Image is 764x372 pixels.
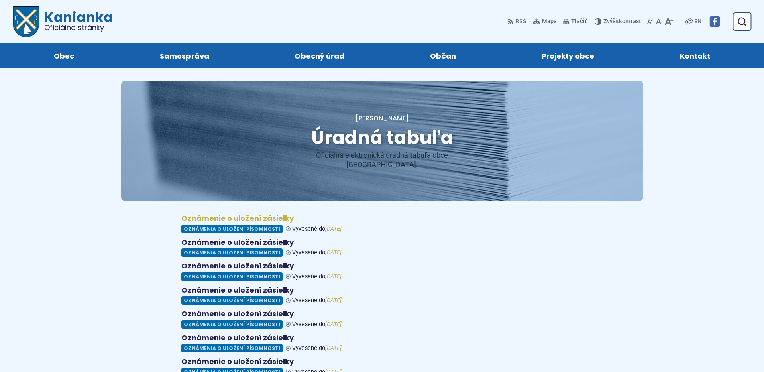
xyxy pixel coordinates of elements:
span: Kontakt [680,43,710,68]
button: Nastaviť pôvodnú veľkosť písma [654,13,663,30]
a: Oznámenie o uložení zásielky Oznámenia o uložení písomnosti Vyvesené do[DATE] [181,214,583,233]
button: Zväčšiť veľkosť písma [663,13,675,30]
img: Prejsť na Facebook stránku [709,16,720,27]
span: Zvýšiť [603,18,619,25]
a: Oznámenie o uložení zásielky Oznámenia o uložení písomnosti Vyvesené do[DATE] [181,238,583,257]
a: Samospráva [125,43,244,68]
p: Oficiálna elektronická úradná tabuľa obce [GEOGRAPHIC_DATA]. [286,151,479,169]
span: Tlačiť [571,18,587,25]
a: Oznámenie o uložení zásielky Oznámenia o uložení písomnosti Vyvesené do[DATE] [181,262,583,281]
h4: Oznámenie o uložení zásielky [181,286,583,295]
button: Zmenšiť veľkosť písma [646,13,654,30]
h4: Oznámenie o uložení zásielky [181,214,583,223]
a: Projekty obce [507,43,629,68]
a: Kontakt [645,43,745,68]
h4: Oznámenie o uložení zásielky [181,262,583,271]
img: Prejsť na domovskú stránku [13,6,39,37]
a: Mapa [531,13,558,30]
span: Mapa [542,17,557,26]
span: Obec [54,43,74,68]
a: [PERSON_NAME] [355,114,409,123]
h4: Oznámenie o uložení zásielky [181,333,583,343]
span: kontrast [603,18,641,25]
span: Obecný úrad [295,43,344,68]
span: Samospráva [160,43,209,68]
a: Obec [19,43,109,68]
a: Oznámenie o uložení zásielky Oznámenia o uložení písomnosti Vyvesené do[DATE] [181,333,583,353]
a: Občan [395,43,491,68]
span: Občan [430,43,456,68]
span: Úradná tabuľa [311,125,453,150]
h4: Oznámenie o uložení zásielky [181,238,583,247]
span: Oficiálne stránky [44,24,113,31]
span: EN [694,17,701,26]
span: Kanianka [39,10,113,31]
h4: Oznámenie o uložení zásielky [181,357,583,366]
a: Logo Kanianka, prejsť na domovskú stránku. [13,6,113,37]
button: Zvýšiťkontrast [595,13,642,30]
a: Oznámenie o uložení zásielky Oznámenia o uložení písomnosti Vyvesené do[DATE] [181,286,583,305]
a: Obecný úrad [260,43,379,68]
a: EN [693,17,703,26]
a: Oznámenie o uložení zásielky Oznámenia o uložení písomnosti Vyvesené do[DATE] [181,309,583,329]
button: Tlačiť [562,13,588,30]
h4: Oznámenie o uložení zásielky [181,309,583,319]
span: Projekty obce [542,43,594,68]
a: RSS [507,13,528,30]
span: RSS [515,17,526,26]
